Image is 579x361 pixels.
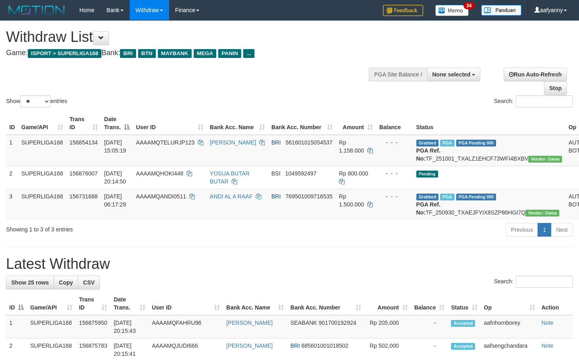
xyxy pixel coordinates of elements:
td: TF_251001_TXALZ1EHCF73WFI4BXBV [413,135,565,166]
span: 156876007 [70,170,98,177]
label: Search: [494,95,573,107]
span: AAAAMQTELURJP123 [136,139,195,146]
th: ID [6,112,18,135]
td: 1 [6,315,27,338]
span: [DATE] 15:05:19 [104,139,126,154]
span: Pending [416,171,438,177]
th: Trans ID: activate to sort column ascending [76,292,110,315]
a: Run Auto-Refresh [504,68,567,81]
span: BRI [120,49,136,58]
a: Copy [54,276,78,289]
th: User ID: activate to sort column ascending [149,292,223,315]
th: Date Trans.: activate to sort column ascending [110,292,149,315]
td: - [411,315,448,338]
td: SUPERLIGA168 [18,189,66,220]
input: Search: [516,276,573,288]
td: TF_250930_TXAEJFYIX8SZP86HGI7Q [413,189,565,220]
div: PGA Site Balance / [369,68,427,81]
a: [PERSON_NAME] [226,342,273,349]
span: BRI [271,193,281,200]
input: Search: [516,95,573,107]
img: Button%20Memo.svg [435,5,469,16]
a: CSV [78,276,100,289]
span: Copy 769501009716535 to clipboard [285,193,333,200]
img: panduan.png [481,5,521,16]
div: - - - [379,192,410,200]
th: Date Trans.: activate to sort column descending [101,112,133,135]
th: Game/API: activate to sort column ascending [27,292,76,315]
td: SUPERLIGA168 [27,315,76,338]
span: BRI [290,342,300,349]
span: 156731688 [70,193,98,200]
td: 1 [6,135,18,166]
img: Feedback.jpg [383,5,423,16]
td: [DATE] 20:15:43 [110,315,149,338]
div: - - - [379,169,410,177]
a: 1 [538,223,551,237]
span: Rp 800.000 [339,170,368,177]
span: PGA Pending [456,140,496,146]
span: MAYBANK [158,49,192,58]
span: Copy 685601001018502 to clipboard [302,342,349,349]
th: Op: activate to sort column ascending [481,292,538,315]
th: Bank Acc. Number: activate to sort column ascending [268,112,336,135]
span: 34 [463,2,474,9]
a: ANDI AL A RAAF [210,193,252,200]
span: Vendor URL: https://trx31.1velocity.biz [525,210,559,217]
label: Show entries [6,95,67,107]
th: ID: activate to sort column descending [6,292,27,315]
th: Bank Acc. Name: activate to sort column ascending [207,112,268,135]
td: Rp 205,000 [364,315,411,338]
span: AAAAMQHOKI448 [136,170,184,177]
span: Copy 1049592497 to clipboard [285,170,316,177]
h1: Latest Withdraw [6,256,573,272]
span: MEGA [194,49,217,58]
span: 156854134 [70,139,98,146]
th: Status: activate to sort column ascending [448,292,480,315]
a: Stop [544,81,567,95]
td: SUPERLIGA168 [18,135,66,166]
span: CSV [83,279,95,286]
th: Game/API: activate to sort column ascending [18,112,66,135]
span: PANIN [218,49,241,58]
span: Vendor URL: https://trx31.1velocity.biz [528,156,562,163]
th: User ID: activate to sort column ascending [133,112,207,135]
a: Previous [506,223,538,237]
span: None selected [432,71,471,78]
div: Showing 1 to 3 of 3 entries [6,222,235,233]
span: Marked by aafsengchandara [440,140,454,146]
th: Balance [376,112,413,135]
th: Balance: activate to sort column ascending [411,292,448,315]
button: None selected [427,68,481,81]
th: Bank Acc. Number: activate to sort column ascending [287,292,364,315]
span: Rp 1.158.000 [339,139,364,154]
td: aafnhornborey [481,315,538,338]
a: Note [542,342,554,349]
b: PGA Ref. No: [416,201,440,216]
td: AAAAMQFAHRU96 [149,315,223,338]
b: PGA Ref. No: [416,147,440,162]
a: YOSUA BUTAR BUTAR [210,170,250,185]
th: Amount: activate to sort column ascending [364,292,411,315]
th: Action [538,292,573,315]
h1: Withdraw List [6,29,378,45]
span: BRI [271,139,281,146]
span: ISPORT > SUPERLIGA168 [28,49,101,58]
span: ... [243,49,254,58]
span: Copy 901700192924 to clipboard [318,320,356,326]
span: Copy [59,279,73,286]
td: 3 [6,189,18,220]
td: SUPERLIGA168 [18,166,66,189]
span: Grabbed [416,194,439,200]
span: Marked by aafromsomean [440,194,454,200]
a: Note [542,320,554,326]
a: Show 25 rows [6,276,54,289]
span: PGA Pending [456,194,496,200]
span: AAAAMQANDI0511 [136,193,186,200]
label: Search: [494,276,573,288]
td: 2 [6,166,18,189]
th: Amount: activate to sort column ascending [336,112,376,135]
span: Grabbed [416,140,439,146]
span: Copy 561601015054537 to clipboard [285,139,333,146]
td: 156875950 [76,315,110,338]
